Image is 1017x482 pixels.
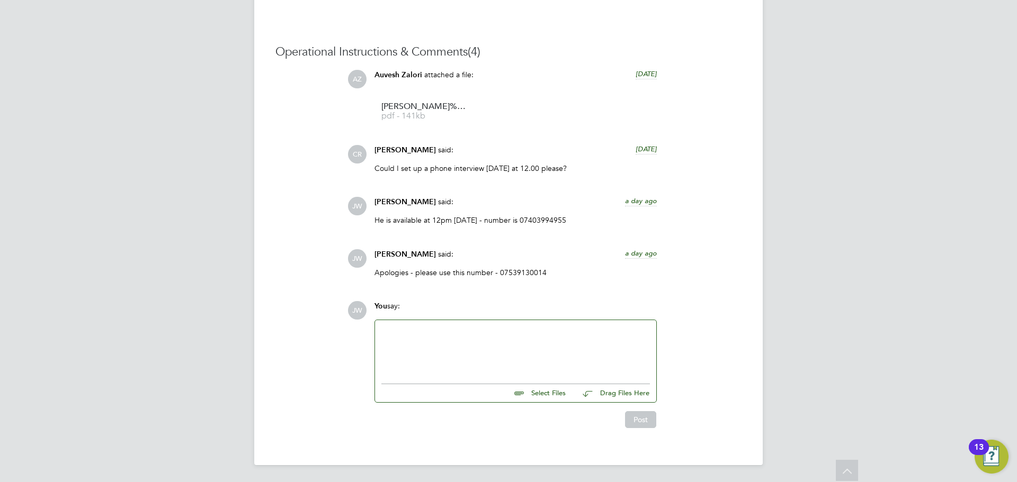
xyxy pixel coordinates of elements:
p: Could I set up a phone interview [DATE] at 12.00 please? [374,163,657,173]
span: Auvesh Zalori [374,70,422,79]
span: said: [438,249,453,259]
span: [DATE] [636,144,657,153]
span: [PERSON_NAME]%20Ahmed%20-%20MH%20CV.cleaned [381,103,466,111]
span: JW [348,197,367,215]
a: [PERSON_NAME]%20Ahmed%20-%20MH%20CV.cleaned pdf - 141kb [381,103,466,120]
span: [PERSON_NAME] [374,197,436,206]
button: Open Resource Center, 13 new notifications [975,440,1009,474]
span: said: [438,197,453,206]
span: JW [348,249,367,268]
span: said: [438,145,453,154]
h3: Operational Instructions & Comments [275,44,742,60]
span: [PERSON_NAME] [374,250,436,259]
p: Apologies - please use this number - 07539130014 [374,268,657,277]
div: 13 [974,447,984,461]
button: Drag Files Here [574,383,650,405]
span: a day ago [625,249,657,258]
span: You [374,302,387,311]
span: AZ [348,70,367,88]
span: [PERSON_NAME] [374,145,436,154]
button: Post [625,411,656,428]
span: (4) [468,44,480,59]
span: a day ago [625,196,657,205]
div: say: [374,301,657,320]
span: pdf - 141kb [381,112,466,120]
span: [DATE] [636,69,657,78]
span: CR [348,145,367,163]
p: He is available at 12pm [DATE] - number is 07403994955 [374,215,657,225]
span: attached a file: [424,70,474,79]
span: JW [348,301,367,320]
